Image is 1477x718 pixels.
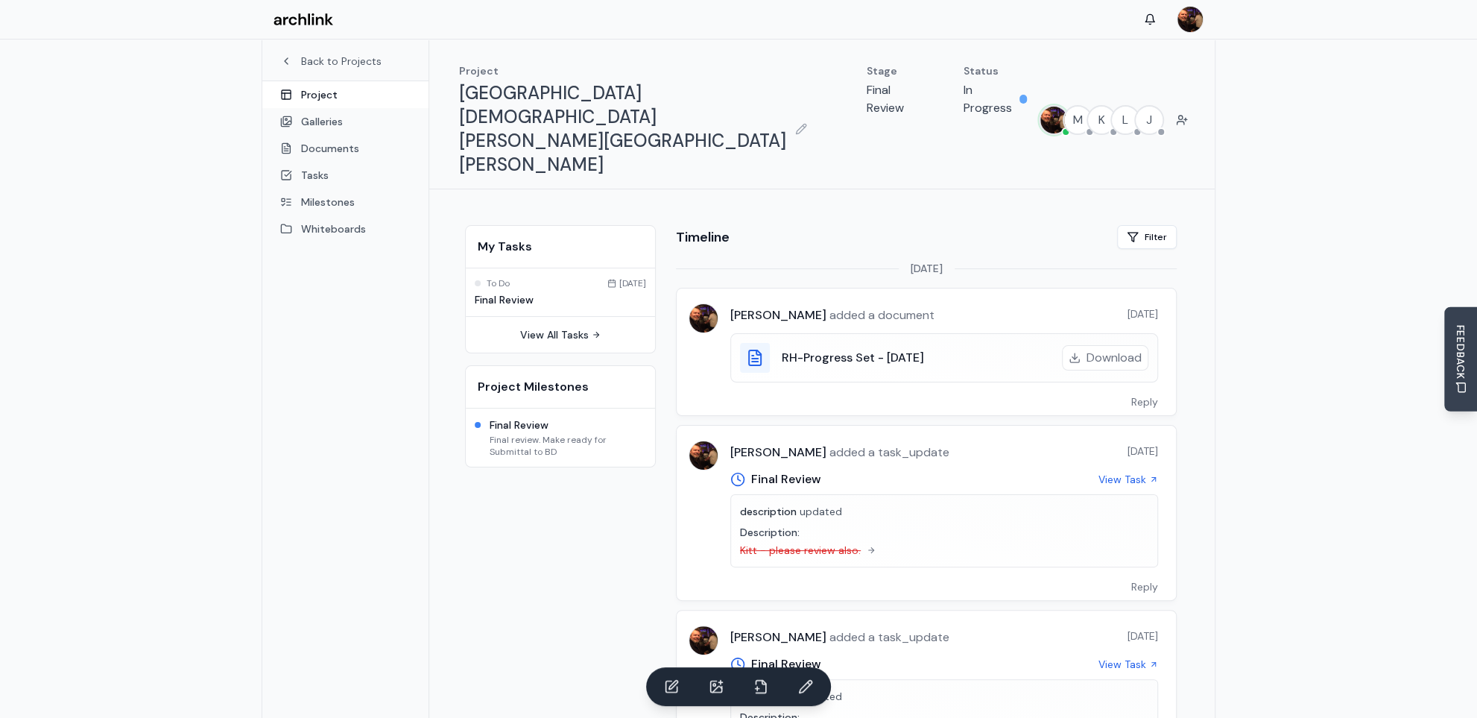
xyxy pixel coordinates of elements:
span: K [1088,107,1115,133]
span: FEEDBACK [1453,324,1468,379]
h3: Final Review [490,418,646,432]
img: MARC JONES [689,304,718,333]
span: [PERSON_NAME] [730,444,826,460]
span: description : [740,525,800,540]
a: Back to Projects [280,54,411,69]
a: View Task [1098,657,1158,672]
span: Download [1087,349,1142,367]
h2: Project Milestones [478,378,643,396]
p: Stage [867,63,904,78]
span: L [1112,107,1139,133]
img: MARC JONES [689,441,718,470]
span: Final Review [751,470,821,488]
button: Download [1062,345,1148,371]
button: Reply [1113,573,1176,600]
span: added a document [826,307,934,323]
span: description [740,505,797,518]
span: Final Review [751,655,821,673]
h3: RH-Progress Set - [DATE] [782,349,924,367]
a: Galleries [262,108,428,135]
h1: [GEOGRAPHIC_DATA][DEMOGRAPHIC_DATA][PERSON_NAME][GEOGRAPHIC_DATA][PERSON_NAME] [459,81,789,177]
span: added a task_update [826,629,949,645]
p: Status [964,63,1027,78]
img: Archlink [273,13,333,26]
span: J [1136,107,1163,133]
p: In Progress [964,81,1013,117]
button: J [1134,105,1164,135]
button: MARC JONES [1039,105,1069,135]
p: Final Review [867,81,904,117]
img: MARC JONES [1177,7,1203,32]
span: [DATE] [911,261,943,276]
span: added a task_update [826,444,949,460]
a: View All Tasks [520,327,601,342]
div: updated [740,689,1148,704]
a: Whiteboards [262,215,428,242]
p: Project [459,63,807,78]
h2: My Tasks [478,238,643,256]
button: K [1087,105,1116,135]
span: [DATE] [1127,629,1158,643]
h2: Timeline [676,227,730,248]
div: updated [740,504,1148,519]
span: Kitt - please review also. [740,543,861,558]
span: To Do [487,277,510,289]
span: [DATE] [1127,306,1158,321]
span: M [1064,107,1091,133]
span: [PERSON_NAME] [730,307,826,323]
button: Filter [1117,225,1177,249]
h3: Final Review [475,292,646,307]
a: Documents [262,135,428,162]
span: [DATE] [1127,444,1158,459]
a: Milestones [262,189,428,215]
button: Send Feedback [1444,306,1477,412]
img: MARC JONES [689,626,718,655]
button: L [1110,105,1140,135]
img: MARC JONES [1040,107,1067,133]
button: Reply [1113,388,1176,415]
a: View Task [1098,472,1158,487]
a: Project [262,81,428,108]
p: Final review. Make ready for Submittal to BD [490,434,646,458]
div: [DATE] [607,277,646,289]
button: M [1063,105,1092,135]
span: [PERSON_NAME] [730,629,826,645]
a: Tasks [262,162,428,189]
